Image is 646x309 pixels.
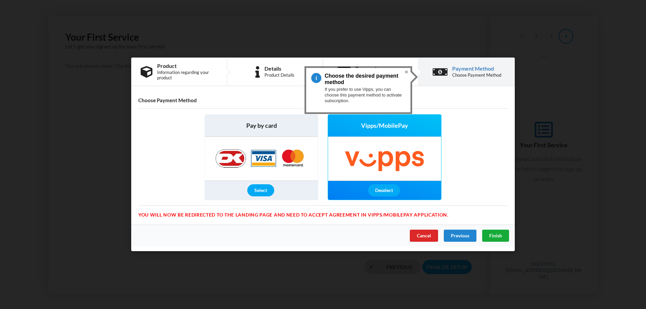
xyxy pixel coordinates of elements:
[247,185,274,197] div: Select
[325,84,405,104] div: If you prefer to use Vipps, you can choose this payment method to activate subscription.
[452,73,501,78] div: Choose Payment Method
[157,70,217,81] div: Information regarding your product
[138,206,508,213] div: You will now be redirected to the Landing page and need to accept agreement in Vipps/MobilePay ap...
[368,185,400,197] div: Deselect
[489,233,502,239] span: Finish
[361,122,408,130] span: Vipps/MobilePay
[157,63,217,69] div: Product
[311,73,325,83] span: 4
[264,73,294,78] div: Product Details
[264,66,294,71] div: Details
[246,122,277,130] span: Pay by card
[444,230,476,242] div: Previous
[402,68,410,76] button: Close
[138,98,508,104] h4: Choose Payment Method
[410,230,438,242] div: Cancel
[452,66,501,71] div: Payment Method
[209,137,314,181] img: Nets
[330,137,439,181] img: Vipps/MobilePay
[325,73,400,85] h3: Choose the desired payment method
